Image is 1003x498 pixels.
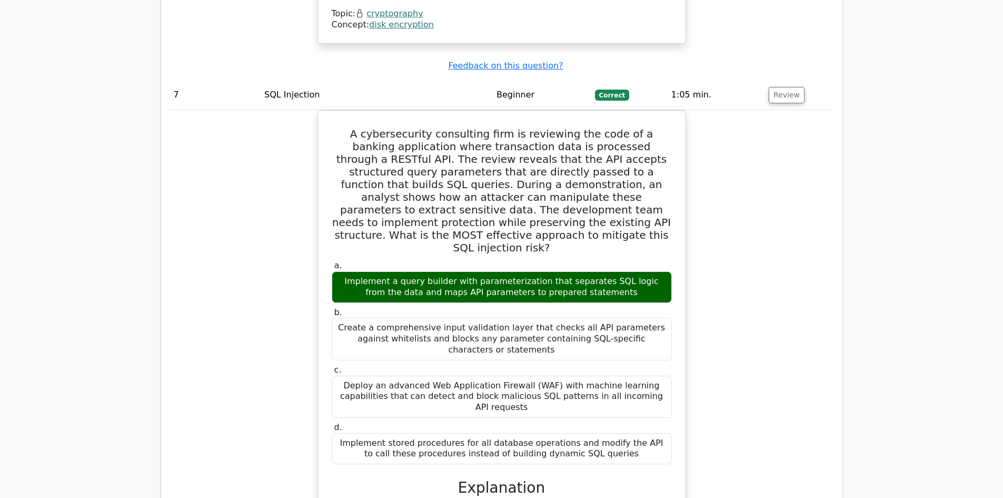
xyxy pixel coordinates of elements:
div: Deploy an advanced Web Application Firewall (WAF) with machine learning capabilities that can det... [332,376,672,418]
a: disk encryption [369,19,434,30]
span: b. [334,307,342,317]
div: Create a comprehensive input validation layer that checks all API parameters against whitelists a... [332,318,672,360]
span: d. [334,422,342,432]
td: Beginner [492,80,591,110]
span: a. [334,260,342,270]
div: Implement stored procedures for all database operations and modify the API to call these procedur... [332,433,672,465]
h3: Explanation [338,479,666,497]
span: Correct [595,90,629,100]
div: Implement a query builder with parameterization that separates SQL logic from the data and maps A... [332,271,672,303]
div: Concept: [332,19,672,31]
td: 1:05 min. [667,80,764,110]
div: Topic: [332,8,672,19]
a: Feedback on this question? [448,61,563,71]
td: 7 [170,80,261,110]
span: c. [334,365,342,375]
h5: A cybersecurity consulting firm is reviewing the code of a banking application where transaction ... [331,128,673,254]
a: cryptography [366,8,423,18]
td: SQL Injection [260,80,492,110]
button: Review [769,87,805,103]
